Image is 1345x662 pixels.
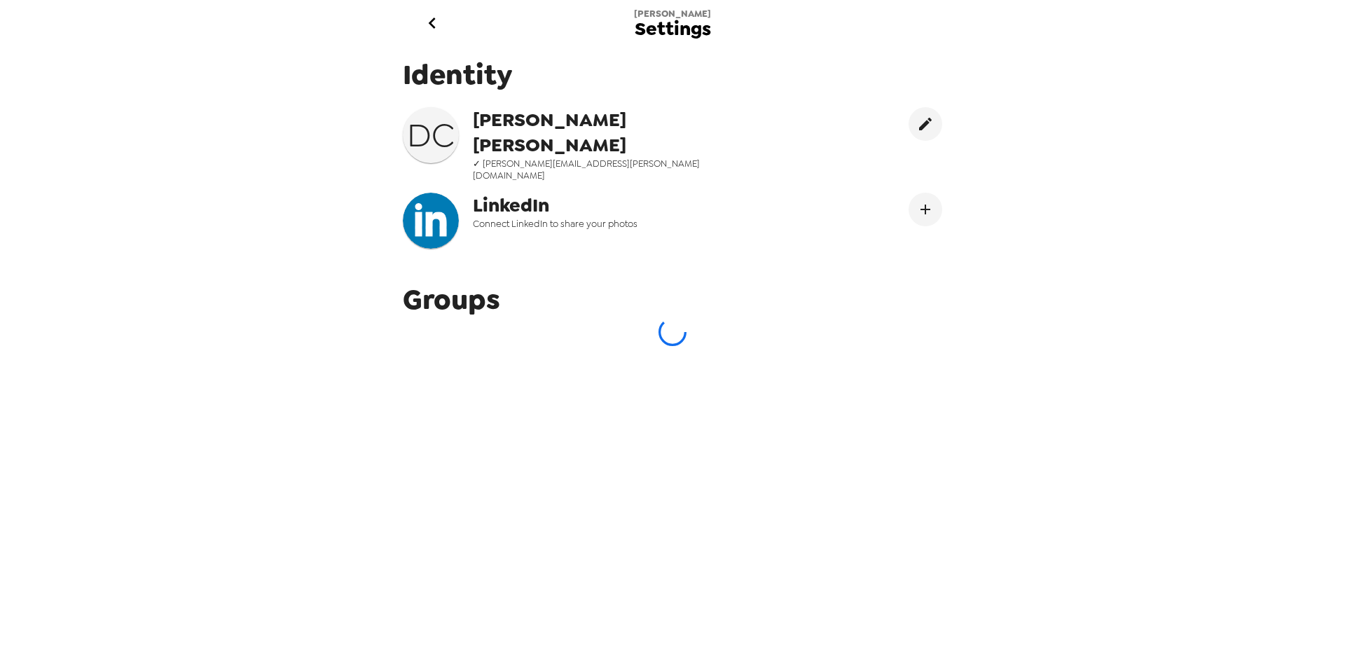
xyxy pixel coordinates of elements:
span: Groups [403,281,500,318]
span: [PERSON_NAME] [634,8,711,20]
span: ✓ [PERSON_NAME][EMAIL_ADDRESS][PERSON_NAME][DOMAIN_NAME] [473,158,756,181]
span: Identity [403,56,942,93]
img: headshotImg [403,193,459,249]
h3: D C [403,116,459,155]
span: Settings [635,20,711,39]
span: LinkedIn [473,193,756,218]
button: edit [909,107,942,141]
button: Connect LinekdIn [909,193,942,226]
span: Connect LinkedIn to share your photos [473,218,756,230]
span: [PERSON_NAME] [PERSON_NAME] [473,107,756,158]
